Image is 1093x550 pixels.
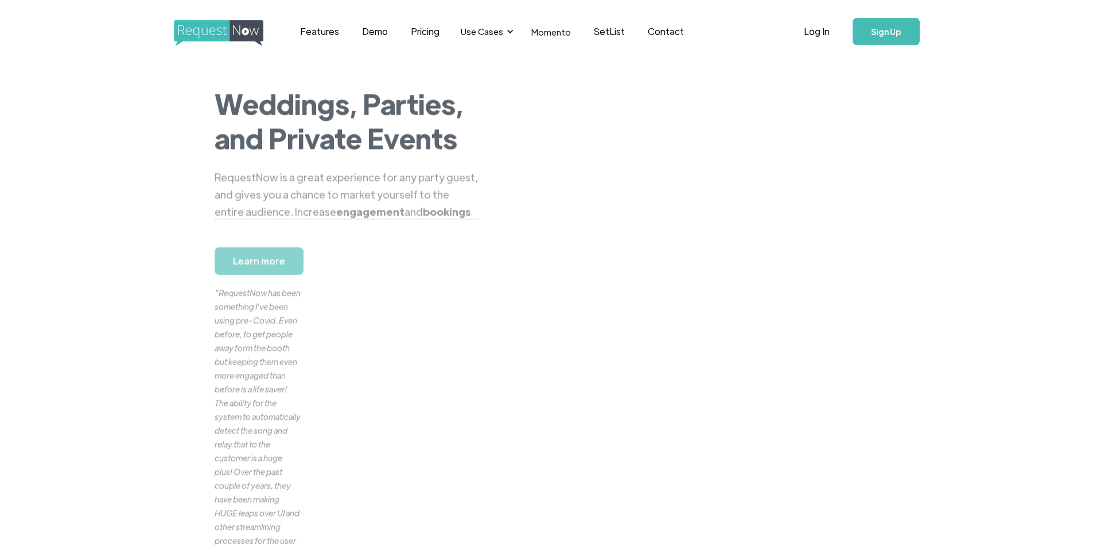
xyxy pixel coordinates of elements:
[461,25,503,38] div: Use Cases
[853,18,920,45] a: Sign Up
[215,247,304,275] a: Learn more
[174,20,285,46] img: requestnow logo
[636,14,695,49] a: Contact
[215,85,464,155] strong: Weddings, Parties, and Private Events
[215,169,479,220] div: RequestNow is a great experience for any party guest, and gives you a chance to market yourself t...
[351,14,399,49] a: Demo
[520,15,582,49] a: Momento
[174,20,260,43] a: home
[454,14,517,49] div: Use Cases
[582,14,636,49] a: SetList
[399,14,451,49] a: Pricing
[792,11,841,52] a: Log In
[423,205,471,218] strong: bookings
[620,86,822,546] iframe: Overview by DJ ReRe
[336,205,404,218] strong: engagement
[289,14,351,49] a: Features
